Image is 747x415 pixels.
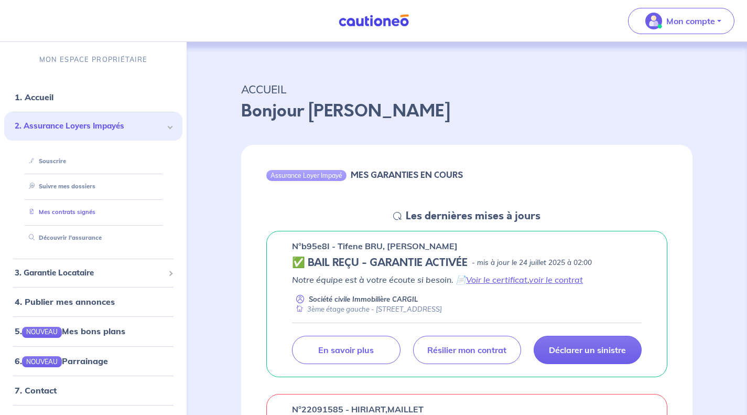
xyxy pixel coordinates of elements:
p: Notre équipe est à votre écoute si besoin. 📄 , [292,273,642,286]
span: 2. Assurance Loyers Impayés [15,120,164,132]
a: voir le contrat [529,274,583,285]
p: - mis à jour le 24 juillet 2025 à 02:00 [472,258,592,268]
h5: Les dernières mises à jours [406,210,540,222]
button: illu_account_valid_menu.svgMon compte [628,8,734,34]
div: 1. Accueil [4,87,182,108]
a: 1. Accueil [15,92,53,102]
a: Mes contrats signés [25,208,95,216]
div: 4. Publier mes annonces [4,291,182,312]
p: Résilier mon contrat [427,345,506,355]
a: Déclarer un sinistre [534,336,642,364]
div: 6.NOUVEAUParrainage [4,350,182,371]
a: Suivre mes dossiers [25,183,95,190]
img: Cautioneo [334,14,413,27]
div: Assurance Loyer Impayé [266,170,347,180]
p: MON ESPACE PROPRIÉTAIRE [39,55,147,65]
p: Déclarer un sinistre [549,345,626,355]
p: En savoir plus [318,345,374,355]
a: Souscrire [25,157,66,165]
div: 7. Contact [4,380,182,401]
a: 7. Contact [15,385,57,396]
a: Voir le certificat [466,274,527,285]
div: Souscrire [17,153,170,170]
div: Mes contrats signés [17,204,170,221]
h5: ✅ BAIL REÇU - GARANTIE ACTIVÉE [292,257,468,269]
div: 5.NOUVEAUMes bons plans [4,321,182,342]
p: ACCUEIL [241,80,692,99]
a: 6.NOUVEAUParrainage [15,356,108,366]
div: Suivre mes dossiers [17,178,170,195]
div: 3. Garantie Locataire [4,263,182,283]
a: Résilier mon contrat [413,336,521,364]
div: Découvrir l'assurance [17,229,170,247]
p: n°b95e8I - Tifene BRU, [PERSON_NAME] [292,240,458,252]
a: 5.NOUVEAUMes bons plans [15,326,125,336]
h6: MES GARANTIES EN COURS [351,170,463,180]
a: Découvrir l'assurance [25,234,102,241]
div: 3ème étage gauche - [STREET_ADDRESS] [292,304,442,314]
p: Bonjour [PERSON_NAME] [241,99,692,124]
div: state: CONTRACT-VALIDATED, Context: NEW,MAYBE-CERTIFICATE,COLOCATION,LESSOR-DOCUMENTS [292,257,642,269]
span: 3. Garantie Locataire [15,267,164,279]
a: 4. Publier mes annonces [15,296,115,307]
a: En savoir plus [292,336,400,364]
div: 2. Assurance Loyers Impayés [4,112,182,141]
p: Mon compte [666,15,715,27]
img: illu_account_valid_menu.svg [645,13,662,29]
p: Société civile Immobilière CARGIL [309,294,418,304]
